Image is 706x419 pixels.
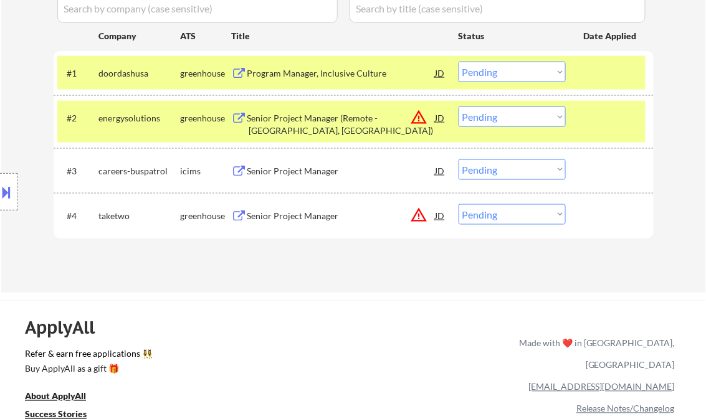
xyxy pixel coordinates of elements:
div: Buy ApplyAll as a gift 🎁 [25,365,150,374]
a: [EMAIL_ADDRESS][DOMAIN_NAME] [528,382,675,392]
a: Release Notes/Changelog [576,403,675,414]
div: doordashusa [99,67,181,80]
div: ATS [181,30,232,42]
div: Senior Project Manager [247,165,436,177]
div: JD [434,204,447,227]
div: Status [459,24,566,47]
div: JD [434,106,447,129]
div: Made with ❤️ in [GEOGRAPHIC_DATA], [GEOGRAPHIC_DATA] [514,332,675,376]
div: greenhouse [181,67,232,80]
div: ApplyAll [25,318,109,339]
button: warning_amber [411,108,428,126]
div: Senior Project Manager (Remote - [GEOGRAPHIC_DATA], [GEOGRAPHIC_DATA]) [247,112,436,136]
a: Refer & earn free applications 👯‍♀️ [25,350,259,363]
div: Program Manager, Inclusive Culture [247,67,436,80]
div: JD [434,159,447,182]
div: Company [99,30,181,42]
a: About ApplyAll [25,390,103,406]
div: #1 [67,67,89,80]
div: JD [434,62,447,84]
div: Senior Project Manager [247,210,436,222]
div: Date Applied [584,30,639,42]
button: warning_amber [411,206,428,224]
div: Title [232,30,447,42]
a: Buy ApplyAll as a gift 🎁 [25,363,150,379]
u: About ApplyAll [25,391,86,402]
